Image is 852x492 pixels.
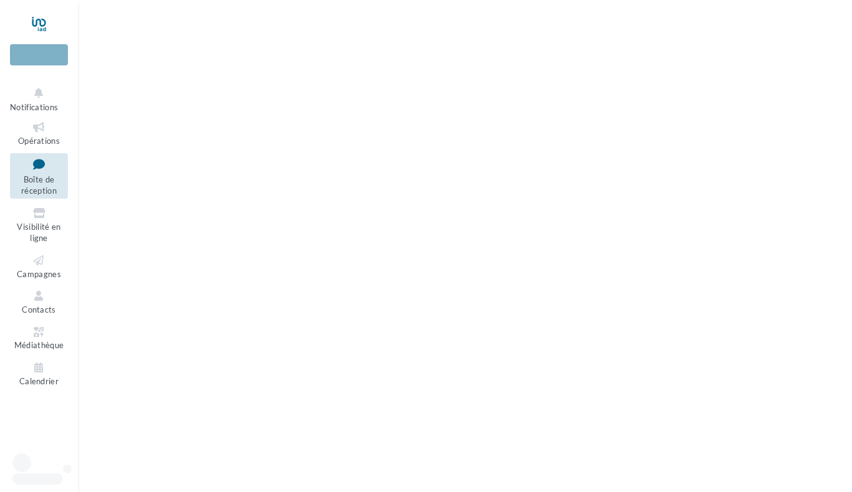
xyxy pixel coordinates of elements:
span: Contacts [22,305,56,315]
span: Notifications [10,102,58,112]
a: Opérations [10,118,68,148]
a: Calendrier [10,358,68,389]
a: Médiathèque [10,323,68,353]
a: Campagnes [10,251,68,281]
a: Visibilité en ligne [10,204,68,246]
a: Boîte de réception [10,153,68,199]
span: Campagnes [17,269,61,279]
div: Nouvelle campagne [10,44,68,65]
span: Médiathèque [14,341,64,351]
a: Contacts [10,286,68,317]
span: Calendrier [19,376,59,386]
span: Visibilité en ligne [17,222,60,244]
span: Boîte de réception [21,174,57,196]
span: Opérations [18,136,60,146]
